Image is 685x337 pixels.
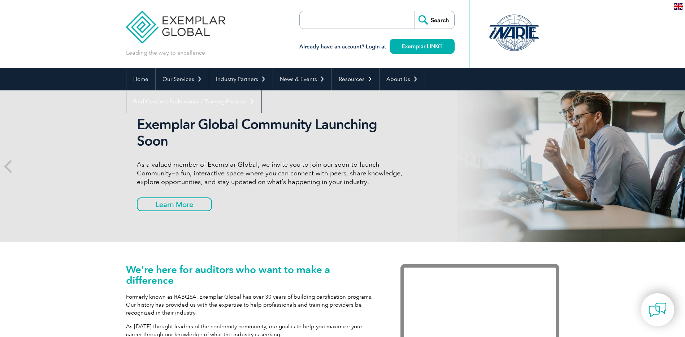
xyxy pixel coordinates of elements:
[137,197,212,211] a: Learn More
[156,68,209,90] a: Our Services
[137,160,408,186] p: As a valued member of Exemplar Global, we invite you to join our soon-to-launch Community—a fun, ...
[674,3,683,10] img: en
[415,11,454,29] input: Search
[390,39,455,54] a: Exemplar LINK
[137,116,408,149] h2: Exemplar Global Community Launching Soon
[126,68,155,90] a: Home
[380,68,425,90] a: About Us
[273,68,331,90] a: News & Events
[438,44,442,48] img: open_square.png
[209,68,273,90] a: Industry Partners
[126,293,379,317] p: Formerly known as RABQSA, Exemplar Global has over 30 years of building certification programs. O...
[299,42,455,51] h3: Already have an account? Login at
[649,301,667,319] img: contact-chat.png
[126,49,205,57] p: Leading the way to excellence
[332,68,379,90] a: Resources
[126,90,261,113] a: Find Certified Professional / Training Provider
[126,264,379,286] h1: We’re here for auditors who want to make a difference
